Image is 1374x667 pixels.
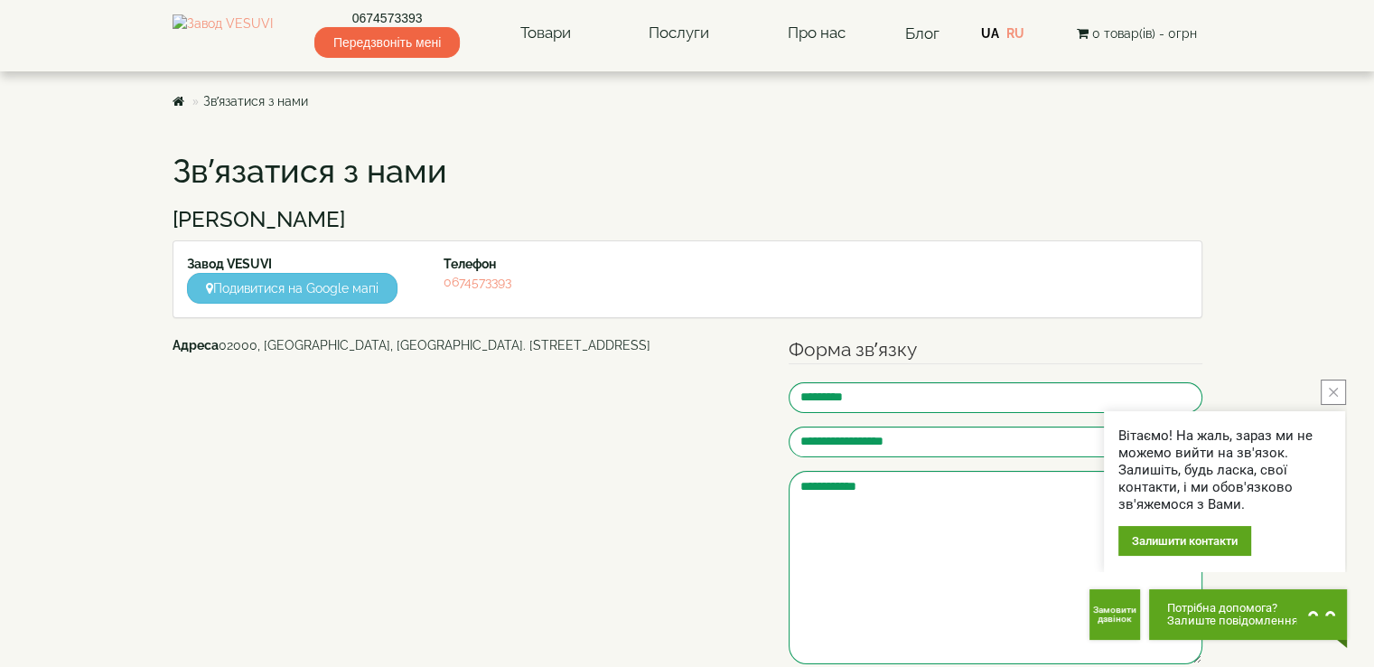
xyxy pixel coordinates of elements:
[1321,380,1346,405] button: close button
[173,338,219,352] b: Адреса
[444,257,496,271] strong: Телефон
[1167,602,1298,615] span: Потрібна допомога?
[173,154,1202,190] h1: Зв’язатися з нами
[444,275,511,289] a: 0674573393
[502,13,589,54] a: Товари
[631,13,727,54] a: Послуги
[203,94,308,108] a: Зв’язатися з нами
[1091,26,1196,41] span: 0 товар(ів) - 0грн
[173,208,1202,231] h3: [PERSON_NAME]
[187,257,272,271] strong: Завод VESUVI
[789,336,1202,364] legend: Форма зв’язку
[173,336,762,354] address: 02000, [GEOGRAPHIC_DATA], [GEOGRAPHIC_DATA]. [STREET_ADDRESS]
[1006,26,1024,41] a: RU
[1149,589,1347,640] button: Chat button
[314,27,460,58] span: Передзвоніть мені
[1089,589,1140,640] button: Get Call button
[769,13,863,54] a: Про нас
[1093,606,1136,624] span: Замовити дзвінок
[173,14,273,52] img: Завод VESUVI
[314,9,460,27] a: 0674573393
[905,24,939,42] a: Блог
[1070,23,1201,43] button: 0 товар(ів) - 0грн
[981,26,999,41] a: UA
[187,273,397,304] a: Подивитися на Google мапі
[1118,526,1251,556] div: Залишити контакти
[1167,615,1298,627] span: Залиште повідомлення
[1118,427,1331,513] div: Вітаємо! На жаль, зараз ми не можемо вийти на зв'язок. Залишіть, будь ласка, свої контакти, і ми ...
